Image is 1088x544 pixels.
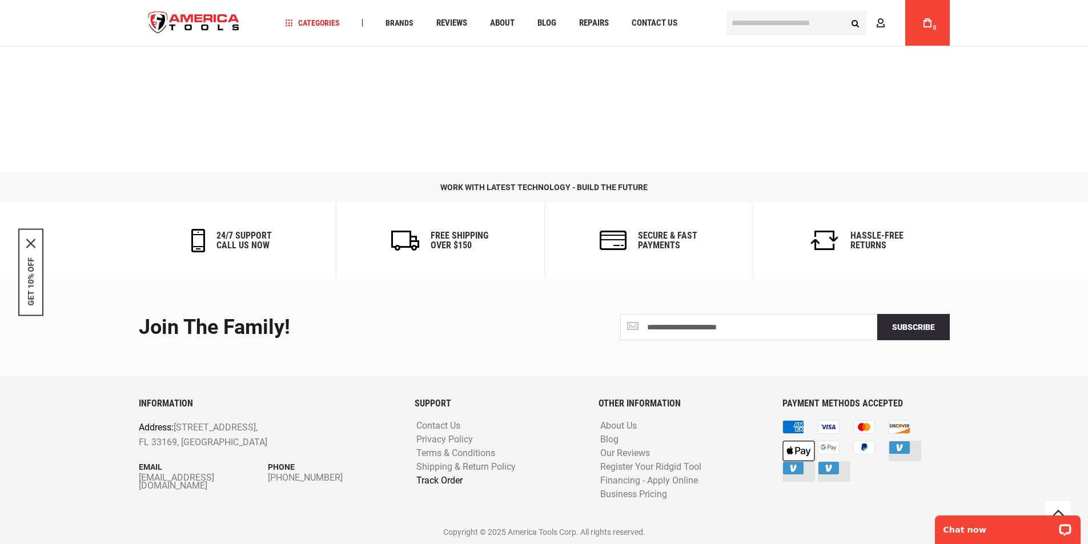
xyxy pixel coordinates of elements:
[413,462,519,473] a: Shipping & Return Policy
[597,462,704,473] a: Register Your Ridgid Tool
[26,239,35,248] button: Close
[574,15,614,31] a: Repairs
[845,12,866,34] button: Search
[532,15,561,31] a: Blog
[413,421,463,432] a: Contact Us
[413,448,498,459] a: Terms & Conditions
[139,461,268,473] p: Email
[638,231,697,251] h6: secure & fast payments
[632,19,677,27] span: Contact Us
[139,2,250,45] a: store logo
[537,19,556,27] span: Blog
[597,448,653,459] a: Our Reviews
[436,19,467,27] span: Reviews
[415,398,581,409] h6: SUPPORT
[26,239,35,248] svg: close icon
[139,474,268,490] a: [EMAIL_ADDRESS][DOMAIN_NAME]
[139,422,174,433] span: Address:
[380,15,419,31] a: Brands
[431,15,472,31] a: Reviews
[139,526,950,538] p: Copyright © 2025 America Tools Corp. All rights reserved.
[627,15,682,31] a: Contact Us
[26,257,35,305] button: GET 10% OFF
[599,398,765,409] h6: OTHER INFORMATION
[928,508,1088,544] iframe: LiveChat chat widget
[597,489,670,500] a: Business Pricing
[139,2,250,45] img: America Tools
[597,476,701,486] a: Financing - Apply Online
[485,15,520,31] a: About
[139,420,346,449] p: [STREET_ADDRESS], FL 33169, [GEOGRAPHIC_DATA]
[892,323,935,332] span: Subscribe
[413,434,476,445] a: Privacy Policy
[933,25,937,31] span: 0
[285,19,340,27] span: Categories
[431,231,488,251] h6: Free Shipping Over $150
[597,421,640,432] a: About Us
[579,19,609,27] span: Repairs
[386,19,413,27] span: Brands
[413,476,465,486] a: Track Order
[268,474,398,482] a: [PHONE_NUMBER]
[850,231,904,251] h6: Hassle-Free Returns
[782,398,949,409] h6: PAYMENT METHODS ACCEPTED
[597,434,621,445] a: Blog
[490,19,515,27] span: About
[268,461,398,473] p: Phone
[139,398,398,409] h6: INFORMATION
[877,314,950,340] button: Subscribe
[280,15,345,31] a: Categories
[216,231,272,251] h6: 24/7 support call us now
[139,316,536,339] div: Join the Family!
